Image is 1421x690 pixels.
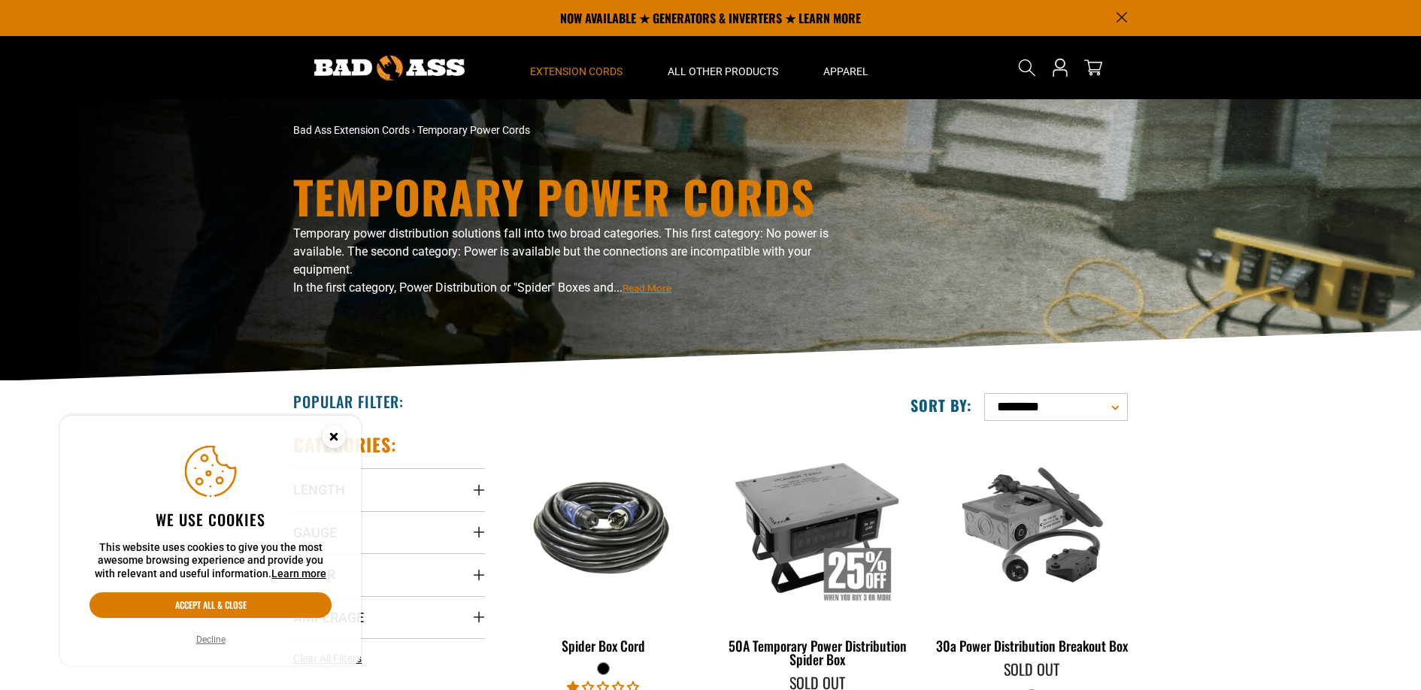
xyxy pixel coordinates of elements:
[937,440,1126,613] img: green
[293,468,485,510] summary: Length
[293,124,410,136] a: Bad Ass Extension Cords
[271,567,326,580] a: Learn more
[623,283,671,294] span: Read More
[936,433,1128,661] a: green 30a Power Distribution Breakout Box
[668,65,778,78] span: All Other Products
[723,440,912,613] img: 50A Temporary Power Distribution Spider Box
[89,541,332,581] p: This website uses cookies to give you the most awesome browsing experience and provide you with r...
[936,639,1128,652] div: 30a Power Distribution Breakout Box
[645,36,801,99] summary: All Other Products
[507,433,699,661] a: black Spider Box Cord
[412,124,415,136] span: ›
[530,65,623,78] span: Extension Cords
[936,661,1128,676] div: Sold Out
[89,592,332,618] button: Accept all & close
[60,416,361,667] aside: Cookie Consent
[417,124,530,136] span: Temporary Power Cords
[293,280,671,295] span: In the first category, Power Distribution or "Spider" Boxes and...
[89,510,332,529] h2: We use cookies
[823,65,868,78] span: Apparel
[801,36,891,99] summary: Apparel
[293,174,842,219] h1: Temporary Power Cords
[293,596,485,638] summary: Amperage
[509,469,698,585] img: black
[722,433,913,675] a: 50A Temporary Power Distribution Spider Box 50A Temporary Power Distribution Spider Box
[507,36,645,99] summary: Extension Cords
[293,553,485,595] summary: Color
[293,392,404,411] h2: Popular Filter:
[507,639,699,652] div: Spider Box Cord
[722,639,913,666] div: 50A Temporary Power Distribution Spider Box
[293,226,829,277] span: Temporary power distribution solutions fall into two broad categories. This first category: No po...
[722,675,913,690] div: Sold Out
[293,123,842,138] nav: breadcrumbs
[314,56,465,80] img: Bad Ass Extension Cords
[192,632,230,647] button: Decline
[910,395,972,415] label: Sort by:
[1015,56,1039,80] summary: Search
[293,511,485,553] summary: Gauge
